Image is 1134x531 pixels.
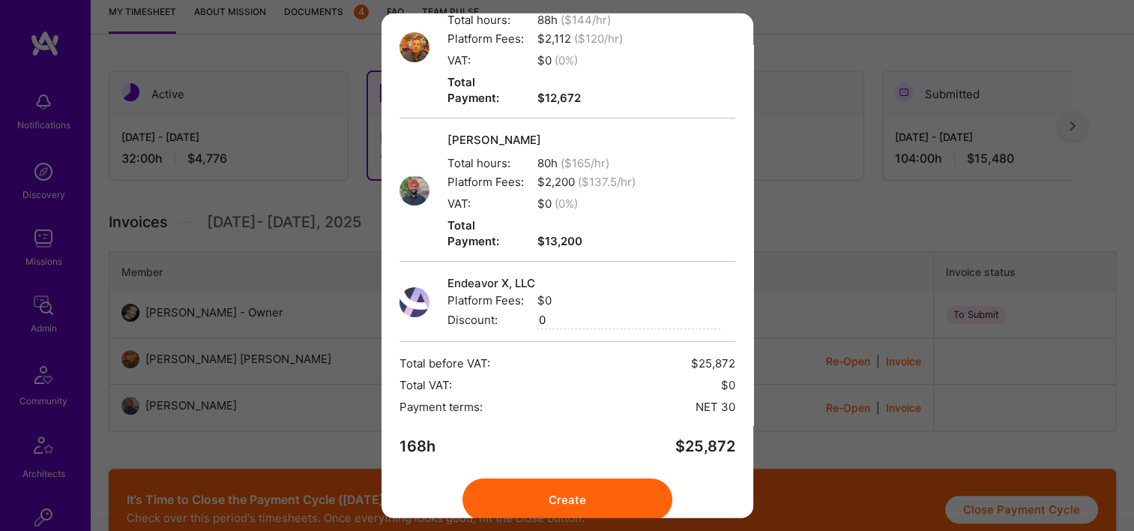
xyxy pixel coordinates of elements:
span: $0 [447,52,638,68]
span: Total VAT: [399,377,452,393]
span: $ 2,200 [447,174,636,190]
button: Create [462,478,672,520]
div: modal [381,13,753,518]
span: NET 30 [696,399,735,415]
span: Discount: [447,312,528,328]
span: Total Payment: [447,217,528,249]
span: Total hours: [447,12,528,28]
img: User Avatar [399,287,429,317]
span: ($ 165 /hr) [561,156,609,170]
img: User Avatar [399,32,429,62]
span: Endeavor X, LLC [447,275,720,291]
span: Platform Fees: [447,292,528,308]
span: Total hours: [447,155,528,171]
span: VAT: [447,52,528,68]
span: Total before VAT: [399,355,490,371]
span: Platform Fees: [447,174,528,190]
span: ( 0 %) [555,53,578,67]
span: ($ 137.5 /hr) [578,175,636,189]
span: $0 [721,377,735,393]
span: $0 [447,292,720,308]
span: Platform Fees: [447,31,528,46]
span: [PERSON_NAME] [447,132,636,148]
span: Total Payment: [447,74,528,106]
span: Payment terms: [399,399,483,415]
span: $25,872 [691,355,735,371]
strong: $12,672 [447,91,581,105]
span: ( 0 %) [555,196,578,211]
span: 168h [399,439,435,454]
span: VAT: [447,196,528,211]
img: User Avatar [399,175,429,205]
span: $ 2,112 [447,31,638,46]
span: $0 [447,196,636,211]
strong: $13,200 [447,234,582,248]
span: ($ 144 /hr) [561,13,611,27]
span: $ 25,872 [675,439,735,454]
span: 88h [447,12,638,28]
span: ($ 120 /hr) [574,31,623,46]
span: 80h [447,155,636,171]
